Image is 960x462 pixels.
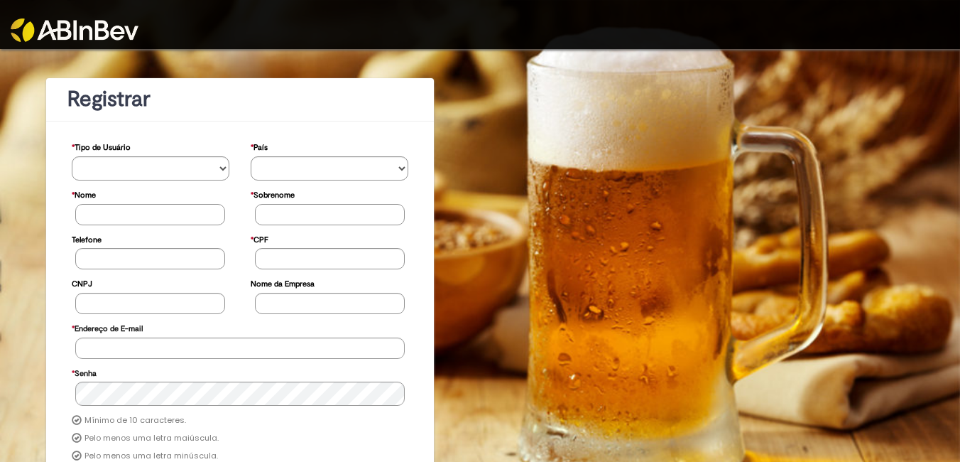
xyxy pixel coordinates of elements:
label: País [251,136,268,156]
label: Telefone [72,228,102,249]
label: Pelo menos uma letra minúscula. [84,451,218,462]
label: Nome [72,183,96,204]
label: Mínimo de 10 caracteres. [84,415,186,426]
img: ABInbev-white.png [11,18,138,42]
h1: Registrar [67,87,413,111]
label: Senha [72,362,97,382]
label: Tipo de Usuário [72,136,131,156]
label: Endereço de E-mail [72,317,143,338]
label: Sobrenome [251,183,295,204]
label: CNPJ [72,272,92,293]
label: Nome da Empresa [251,272,315,293]
label: Pelo menos uma letra maiúscula. [84,433,219,444]
label: CPF [251,228,268,249]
